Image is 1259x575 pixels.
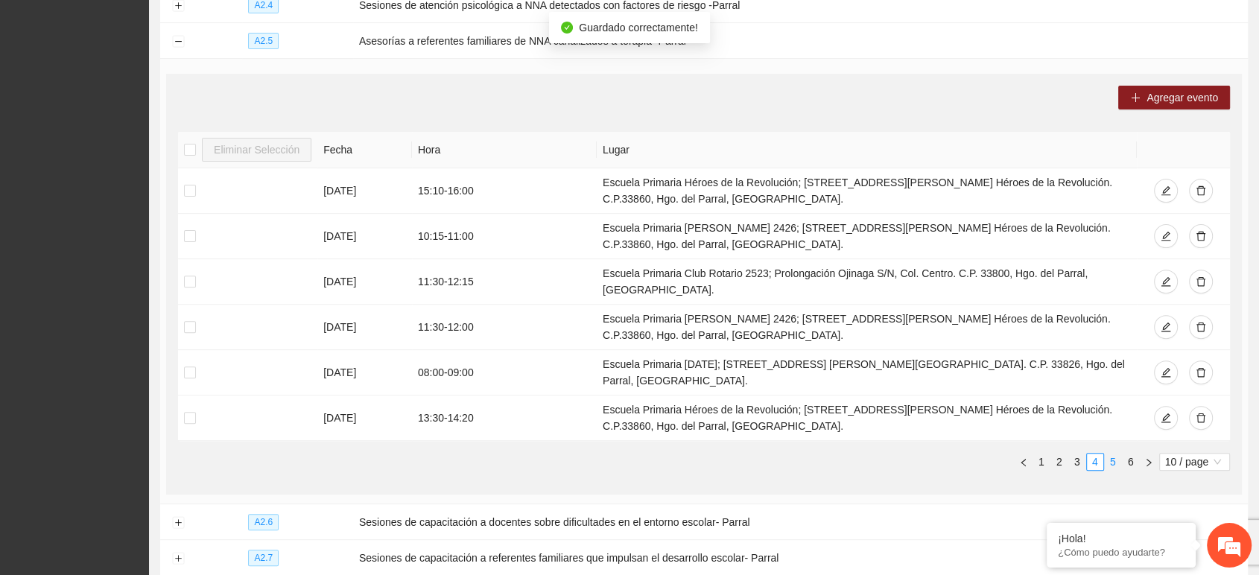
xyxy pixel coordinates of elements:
span: delete [1196,413,1206,425]
td: Escuela Primaria Héroes de la Revolución; [STREET_ADDRESS][PERSON_NAME] Héroes de la Revolución. ... [597,168,1137,214]
div: Chatee con nosotros ahora [77,76,250,95]
span: 10 / page [1165,454,1224,470]
td: [DATE] [317,350,412,395]
td: Escuela Primaria [PERSON_NAME] 2426; [STREET_ADDRESS][PERSON_NAME] Héroes de la Revolución. C.P.3... [597,214,1137,259]
span: delete [1196,231,1206,243]
span: left [1019,458,1028,467]
li: Previous Page [1015,453,1033,471]
button: edit [1154,406,1178,430]
button: edit [1154,360,1178,384]
p: ¿Cómo puedo ayudarte? [1058,547,1185,558]
td: Escuela Primaria [DATE]; [STREET_ADDRESS] [PERSON_NAME][GEOGRAPHIC_DATA]. C.P. 33826, Hgo. del Pa... [597,350,1137,395]
td: 11:30 - 12:00 [412,305,597,350]
button: edit [1154,270,1178,293]
span: A2.6 [248,514,279,530]
button: left [1015,453,1033,471]
button: Expand row [172,517,184,529]
li: 4 [1086,453,1104,471]
span: delete [1196,185,1206,197]
td: 10:15 - 11:00 [412,214,597,259]
td: 11:30 - 12:15 [412,259,597,305]
button: right [1140,453,1158,471]
button: plusAgregar evento [1118,86,1230,109]
a: 6 [1123,454,1139,470]
div: Page Size [1159,453,1230,471]
span: edit [1161,413,1171,425]
a: 3 [1069,454,1085,470]
span: delete [1196,367,1206,379]
button: edit [1154,224,1178,248]
div: ¡Hola! [1058,533,1185,544]
span: edit [1161,322,1171,334]
span: check-circle [561,22,573,34]
button: Collapse row [172,36,184,48]
span: edit [1161,231,1171,243]
span: Guardado correctamente! [579,22,698,34]
td: [DATE] [317,305,412,350]
li: 5 [1104,453,1122,471]
button: delete [1189,315,1213,339]
button: Expand row [172,553,184,565]
li: 3 [1068,453,1086,471]
span: edit [1161,276,1171,288]
button: Eliminar Selección [202,138,311,162]
span: Estamos en línea. [86,199,206,349]
th: Fecha [317,132,412,168]
a: 5 [1105,454,1121,470]
span: A2.5 [248,33,279,49]
button: delete [1189,179,1213,203]
th: Hora [412,132,597,168]
a: 2 [1051,454,1068,470]
button: delete [1189,406,1213,430]
th: Lugar [597,132,1137,168]
a: 4 [1087,454,1103,470]
li: Next Page [1140,453,1158,471]
div: Minimizar ventana de chat en vivo [244,7,280,43]
li: 2 [1050,453,1068,471]
span: delete [1196,276,1206,288]
td: Escuela Primaria Héroes de la Revolución; [STREET_ADDRESS][PERSON_NAME] Héroes de la Revolución. ... [597,395,1137,441]
a: 1 [1033,454,1050,470]
td: [DATE] [317,168,412,214]
span: delete [1196,322,1206,334]
td: 08:00 - 09:00 [412,350,597,395]
li: 1 [1033,453,1050,471]
td: [DATE] [317,214,412,259]
td: Escuela Primaria Club Rotario 2523; Prolongación Ojinaga S/N, Col. Centro. C.P. 33800, Hgo. del P... [597,259,1137,305]
textarea: Escriba su mensaje y pulse “Intro” [7,407,284,459]
span: right [1144,458,1153,467]
td: Asesorías a referentes familiares de NNA canalizados a terapia -Parral [353,23,1248,59]
td: 15:10 - 16:00 [412,168,597,214]
span: A2.7 [248,550,279,566]
button: delete [1189,224,1213,248]
span: Agregar evento [1147,89,1218,106]
td: [DATE] [317,395,412,441]
span: edit [1161,185,1171,197]
button: delete [1189,270,1213,293]
span: plus [1130,92,1141,104]
span: edit [1161,367,1171,379]
td: Sesiones de capacitación a docentes sobre dificultades en el entorno escolar- Parral [353,504,1248,540]
button: delete [1189,360,1213,384]
button: edit [1154,179,1178,203]
td: [DATE] [317,259,412,305]
td: 13:30 - 14:20 [412,395,597,441]
button: edit [1154,315,1178,339]
li: 6 [1122,453,1140,471]
td: Escuela Primaria [PERSON_NAME] 2426; [STREET_ADDRESS][PERSON_NAME] Héroes de la Revolución. C.P.3... [597,305,1137,350]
